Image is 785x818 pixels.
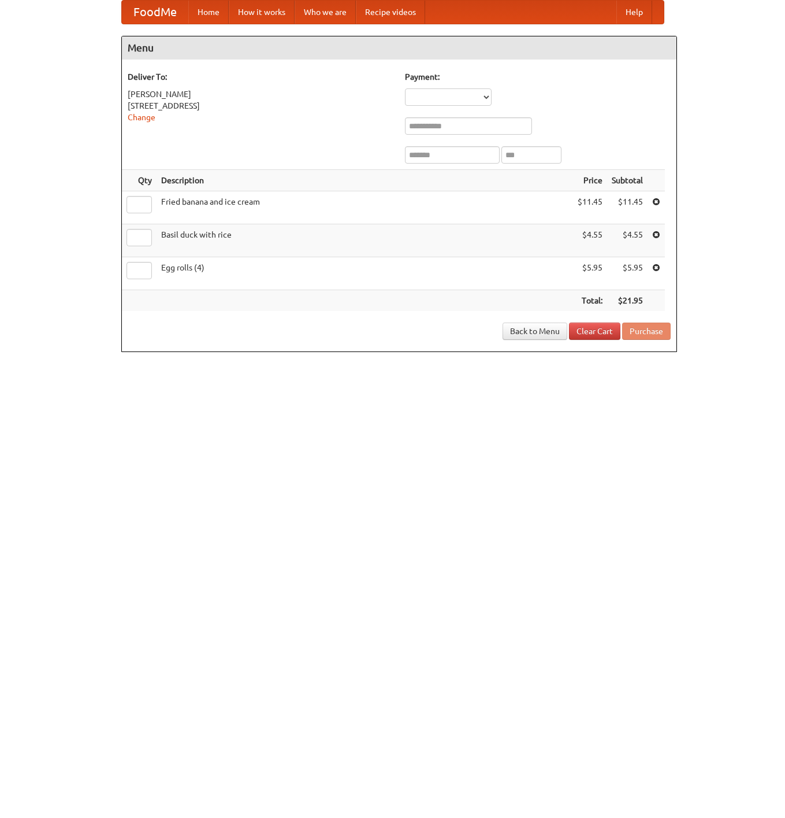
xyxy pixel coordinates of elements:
td: $11.45 [573,191,607,224]
td: $4.55 [607,224,648,257]
a: Clear Cart [569,323,620,340]
td: Egg rolls (4) [157,257,573,290]
td: $4.55 [573,224,607,257]
a: Change [128,113,155,122]
th: Description [157,170,573,191]
a: Help [616,1,652,24]
div: [STREET_ADDRESS] [128,100,393,112]
h5: Payment: [405,71,671,83]
button: Purchase [622,323,671,340]
th: Qty [122,170,157,191]
th: Subtotal [607,170,648,191]
th: $21.95 [607,290,648,312]
h4: Menu [122,36,676,60]
a: Home [188,1,229,24]
th: Price [573,170,607,191]
td: $5.95 [607,257,648,290]
td: Basil duck with rice [157,224,573,257]
div: [PERSON_NAME] [128,88,393,100]
th: Total: [573,290,607,312]
a: How it works [229,1,295,24]
a: Back to Menu [503,323,567,340]
td: $11.45 [607,191,648,224]
h5: Deliver To: [128,71,393,83]
td: $5.95 [573,257,607,290]
a: FoodMe [122,1,188,24]
a: Recipe videos [356,1,425,24]
td: Fried banana and ice cream [157,191,573,224]
a: Who we are [295,1,356,24]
